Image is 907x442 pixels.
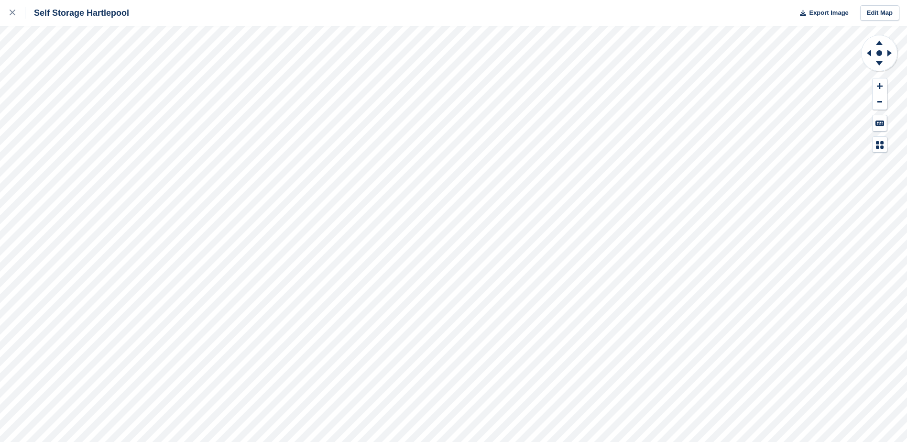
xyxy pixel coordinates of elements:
button: Map Legend [873,137,887,153]
span: Export Image [809,8,848,18]
button: Zoom Out [873,94,887,110]
button: Keyboard Shortcuts [873,115,887,131]
a: Edit Map [860,5,899,21]
button: Export Image [794,5,849,21]
div: Self Storage Hartlepool [25,7,129,19]
button: Zoom In [873,78,887,94]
